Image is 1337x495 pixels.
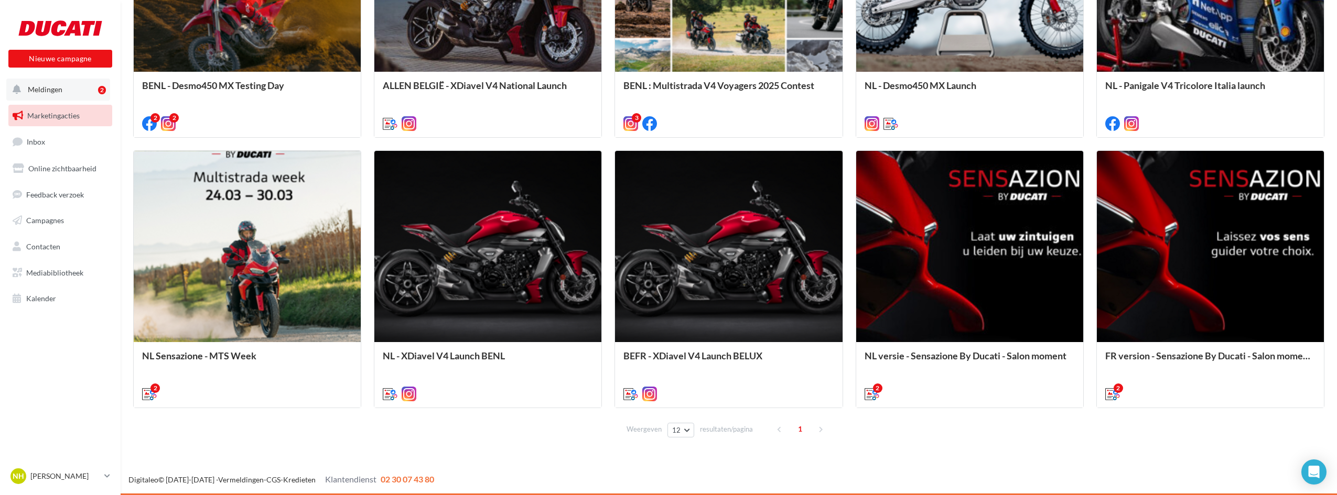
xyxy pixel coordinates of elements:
div: Open Intercom Messenger [1301,459,1327,485]
span: NH [13,471,24,481]
div: BENL : Multistrada V4 Voyagers 2025 Contest [623,80,834,101]
p: [PERSON_NAME] [30,471,100,481]
div: FR version - Sensazione By Ducati - Salon moment [1105,350,1316,371]
div: NL Sensazione - MTS Week [142,350,352,371]
a: Mediabibliotheek [6,262,114,284]
span: 12 [672,426,681,434]
div: NL versie - Sensazione By Ducati - Salon moment [865,350,1075,371]
div: 2 [150,113,160,123]
div: 3 [632,113,641,123]
span: Campagnes [26,216,64,225]
a: Contacten [6,236,114,258]
span: 1 [792,421,808,437]
a: Feedback verzoek [6,184,114,206]
div: NL - XDiavel V4 Launch BENL [383,350,593,371]
div: ALLEN BELGIË - XDiavel V4 National Launch [383,80,593,101]
span: Online zichtbaarheid [28,164,96,173]
a: CGS [266,475,281,484]
span: resultaten/pagina [700,424,753,434]
span: Kalender [26,294,56,303]
span: Weergeven [627,424,662,434]
span: © [DATE]-[DATE] - - - [128,475,434,484]
span: Klantendienst [325,474,376,484]
div: 2 [150,383,160,393]
a: Kalender [6,288,114,310]
a: Online zichtbaarheid [6,158,114,180]
div: 2 [873,383,882,393]
button: Nieuwe campagne [8,50,112,68]
div: 2 [1114,383,1123,393]
a: NH [PERSON_NAME] [8,466,112,486]
div: 2 [169,113,179,123]
div: BENL - Desmo450 MX Testing Day [142,80,352,101]
a: Campagnes [6,210,114,232]
span: Mediabibliotheek [26,268,83,277]
div: 2 [98,86,106,94]
span: Inbox [27,137,45,146]
div: BEFR - XDiavel V4 Launch BELUX [623,350,834,371]
button: 12 [667,423,694,437]
span: Feedback verzoek [26,190,84,199]
a: Kredieten [283,475,316,484]
button: Meldingen 2 [6,79,110,101]
a: Vermeldingen [218,475,264,484]
a: Digitaleo [128,475,158,484]
a: Marketingacties [6,105,114,127]
span: Contacten [26,242,60,251]
span: Marketingacties [27,111,80,120]
div: NL - Desmo450 MX Launch [865,80,1075,101]
div: NL - Panigale V4 Tricolore Italia launch [1105,80,1316,101]
span: Meldingen [28,85,62,94]
a: Inbox [6,130,114,153]
span: 02 30 07 43 80 [381,474,434,484]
